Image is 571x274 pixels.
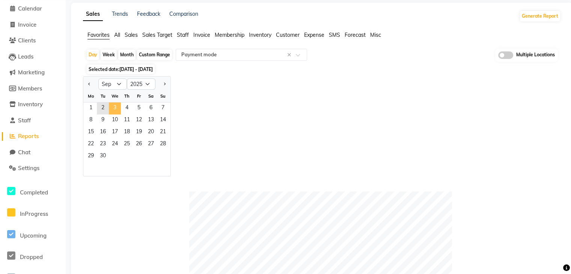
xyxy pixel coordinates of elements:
[157,139,169,151] span: 28
[18,101,43,108] span: Inventory
[114,32,120,38] span: All
[520,11,560,21] button: Generate Report
[85,102,97,114] span: 1
[2,132,64,141] a: Reports
[86,78,92,90] button: Previous month
[127,78,155,90] select: Select year
[145,139,157,151] span: 27
[276,32,300,38] span: Customer
[121,114,133,126] span: 11
[97,114,109,126] div: Tuesday, September 9, 2025
[85,151,97,163] div: Monday, September 29, 2025
[287,51,294,59] span: Clear all
[18,53,33,60] span: Leads
[133,126,145,139] div: Friday, September 19, 2025
[2,164,64,173] a: Settings
[109,102,121,114] div: Wednesday, September 3, 2025
[121,126,133,139] div: Thursday, September 18, 2025
[2,5,64,13] a: Calendar
[329,32,340,38] span: SMS
[118,50,136,60] div: Month
[125,32,138,38] span: Sales
[157,126,169,139] span: 21
[109,114,121,126] div: Wednesday, September 10, 2025
[85,114,97,126] div: Monday, September 8, 2025
[85,126,97,139] span: 15
[157,126,169,139] div: Sunday, September 21, 2025
[109,90,121,102] div: We
[157,102,169,114] span: 7
[157,114,169,126] div: Sunday, September 14, 2025
[304,32,324,38] span: Expense
[18,117,31,124] span: Staff
[20,253,43,260] span: Dropped
[2,68,64,77] a: Marketing
[109,126,121,139] div: Wednesday, September 17, 2025
[2,116,64,125] a: Staff
[345,32,366,38] span: Forecast
[18,132,39,140] span: Reports
[121,126,133,139] span: 18
[97,114,109,126] span: 9
[193,32,210,38] span: Invoice
[121,102,133,114] div: Thursday, September 4, 2025
[142,32,172,38] span: Sales Target
[97,151,109,163] div: Tuesday, September 30, 2025
[87,65,155,74] span: Selected date:
[97,102,109,114] div: Tuesday, September 2, 2025
[133,114,145,126] span: 12
[157,102,169,114] div: Sunday, September 7, 2025
[109,139,121,151] span: 24
[249,32,271,38] span: Inventory
[157,114,169,126] span: 14
[97,102,109,114] span: 2
[18,21,36,28] span: Invoice
[97,126,109,139] div: Tuesday, September 16, 2025
[20,210,48,217] span: InProgress
[83,8,103,21] a: Sales
[121,139,133,151] div: Thursday, September 25, 2025
[215,32,244,38] span: Membership
[85,114,97,126] span: 8
[157,139,169,151] div: Sunday, September 28, 2025
[97,139,109,151] div: Tuesday, September 23, 2025
[370,32,381,38] span: Misc
[109,102,121,114] span: 3
[157,90,169,102] div: Su
[133,139,145,151] span: 26
[145,102,157,114] span: 6
[20,232,47,239] span: Upcoming
[18,149,30,156] span: Chat
[137,50,172,60] div: Custom Range
[85,90,97,102] div: Mo
[2,21,64,29] a: Invoice
[516,51,555,59] span: Multiple Locations
[145,126,157,139] span: 20
[85,102,97,114] div: Monday, September 1, 2025
[87,50,99,60] div: Day
[2,53,64,61] a: Leads
[145,139,157,151] div: Saturday, September 27, 2025
[161,78,167,90] button: Next month
[177,32,189,38] span: Staff
[18,5,42,12] span: Calendar
[109,139,121,151] div: Wednesday, September 24, 2025
[18,85,42,92] span: Members
[2,148,64,157] a: Chat
[85,151,97,163] span: 29
[18,69,45,76] span: Marketing
[145,114,157,126] div: Saturday, September 13, 2025
[133,102,145,114] span: 5
[97,151,109,163] span: 30
[101,50,117,60] div: Week
[98,78,127,90] select: Select month
[121,139,133,151] span: 25
[121,90,133,102] div: Th
[97,90,109,102] div: Tu
[85,126,97,139] div: Monday, September 15, 2025
[109,114,121,126] span: 10
[133,90,145,102] div: Fr
[97,126,109,139] span: 16
[18,164,39,172] span: Settings
[145,114,157,126] span: 13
